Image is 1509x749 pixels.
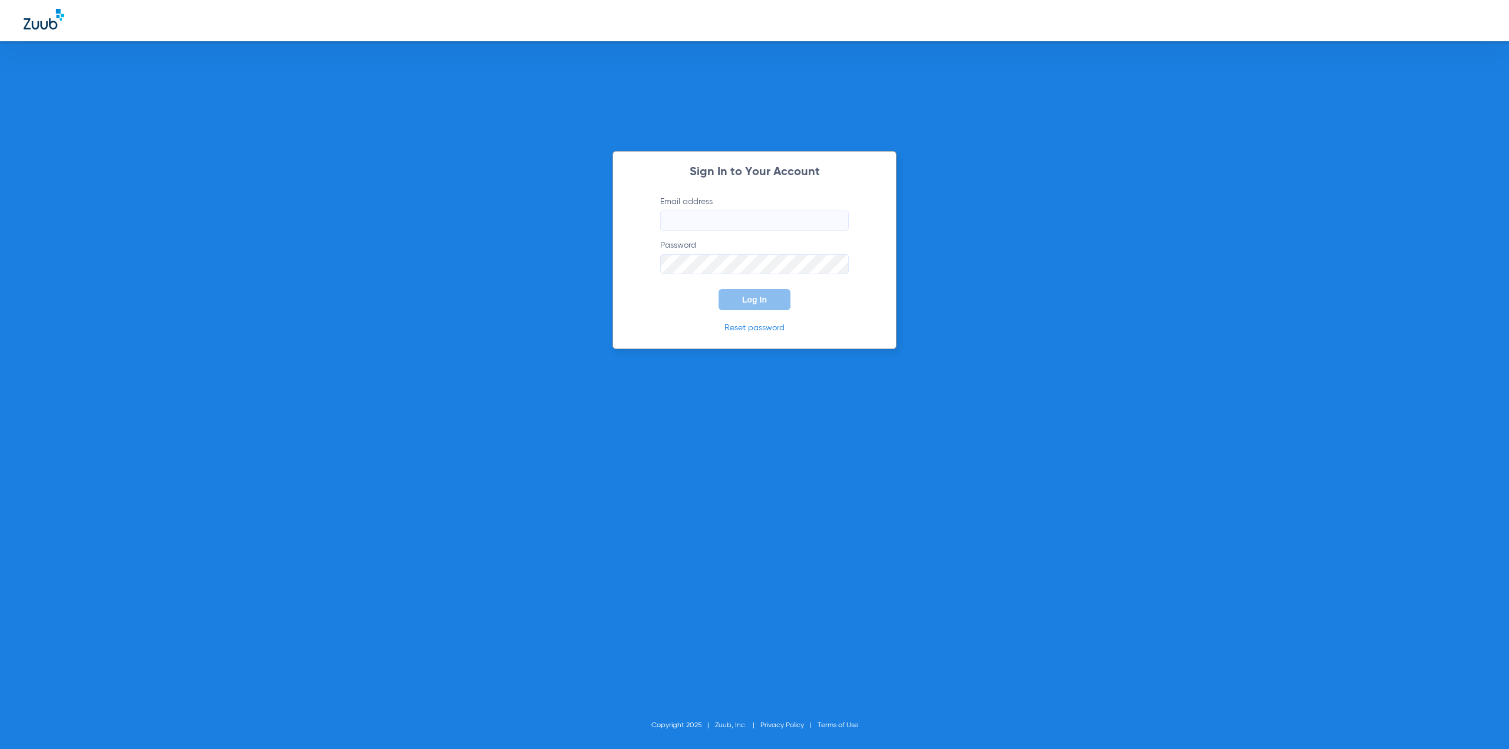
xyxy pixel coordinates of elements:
span: Log In [742,295,767,304]
h2: Sign In to Your Account [643,166,866,178]
input: Email address [660,211,849,231]
a: Privacy Policy [760,722,804,729]
a: Terms of Use [818,722,858,729]
label: Email address [660,196,849,231]
li: Zuub, Inc. [715,720,760,731]
iframe: Chat Widget [1450,692,1509,749]
label: Password [660,239,849,274]
img: Zuub Logo [24,9,64,29]
a: Reset password [724,324,785,332]
li: Copyright 2025 [651,720,715,731]
input: Password [660,254,849,274]
button: Log In [719,289,790,310]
